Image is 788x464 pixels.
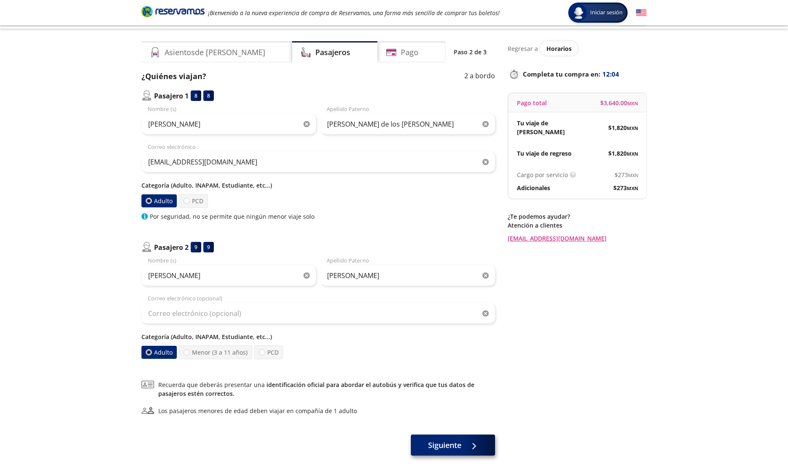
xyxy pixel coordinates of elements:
p: Categoría (Adulto, INAPAM, Estudiante, etc...) [141,181,495,190]
p: Completa tu compra en : [508,68,647,80]
h4: Pago [401,47,418,58]
i: Brand Logo [141,5,205,18]
p: Adicionales [517,183,550,192]
small: MXN [627,185,638,191]
p: 2 a bordo [464,71,495,82]
small: MXN [627,151,638,157]
a: identificación oficial para abordar el autobús y verifica que tus datos de pasajeros estén correc... [158,381,474,398]
input: Apellido Paterno [320,265,495,286]
button: English [636,8,647,18]
p: ¿Te podemos ayudar? [508,212,647,221]
span: $ 273 [613,183,638,192]
p: Tu viaje de [PERSON_NAME] [517,119,578,136]
span: Iniciar sesión [587,8,626,17]
h4: Pasajeros [315,47,350,58]
p: Paso 2 de 3 [454,48,487,56]
p: Pago total [517,98,547,107]
p: Tu viaje de regreso [517,149,572,158]
a: Brand Logo [141,5,205,20]
label: PCD [179,194,208,208]
div: 9 [191,242,201,252]
p: Pasajero 1 [154,91,189,101]
span: $ 1,820 [608,123,638,132]
h4: Asientos de [PERSON_NAME] [165,47,265,58]
div: 8 [203,90,214,101]
input: Correo electrónico [141,151,495,172]
div: Regresar a ver horarios [508,41,647,56]
div: 8 [191,90,201,101]
span: $ 273 [615,170,638,179]
input: Correo electrónico (opcional) [141,303,495,324]
small: MXN [627,100,638,106]
p: ¿Quiénes viajan? [141,71,206,82]
p: Por seguridad, no se permite que ningún menor viaje solo [150,212,314,221]
p: Regresar a [508,44,538,53]
input: Apellido Paterno [320,114,495,135]
p: Pasajero 2 [154,242,189,252]
span: $ 3,640.00 [600,98,638,107]
label: PCD [254,345,283,359]
span: $ 1,820 [608,149,638,158]
label: Menor (3 a 11 años) [179,345,252,359]
span: Recuerda que deberás presentar una [158,380,495,398]
div: Los pasajeros menores de edad deben viajar en compañía de 1 adulto [158,406,357,415]
p: Cargo por servicio [517,170,568,179]
p: Atención a clientes [508,221,647,230]
a: [EMAIL_ADDRESS][DOMAIN_NAME] [508,234,647,243]
div: 9 [203,242,214,252]
label: Adulto [141,194,177,207]
button: Siguiente [411,435,495,456]
span: 12:04 [602,69,619,79]
p: Categoría (Adulto, INAPAM, Estudiante, etc...) [141,332,495,341]
small: MXN [627,125,638,131]
span: Siguiente [428,440,461,451]
small: MXN [628,172,638,178]
input: Nombre (s) [141,265,316,286]
label: Adulto [141,346,177,359]
em: ¡Bienvenido a la nueva experiencia de compra de Reservamos, una forma más sencilla de comprar tus... [208,9,500,17]
input: Nombre (s) [141,114,316,135]
span: Horarios [546,45,572,53]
